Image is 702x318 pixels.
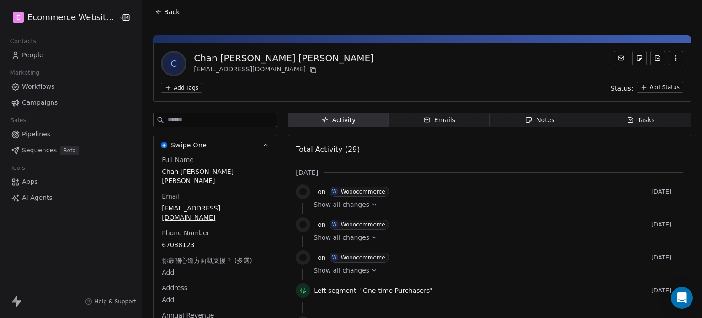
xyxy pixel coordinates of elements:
span: Chan [PERSON_NAME] [PERSON_NAME] [162,167,268,185]
div: Wooocommerce [341,254,385,261]
span: Status: [611,84,633,93]
span: on [318,220,325,229]
span: Show all changes [314,200,369,209]
a: Pipelines [7,127,134,142]
img: Swipe One [161,142,167,148]
button: EEcommerce Website Builder [11,10,112,25]
img: woocommerce.svg [299,221,307,228]
span: on [318,253,325,262]
button: Swipe OneSwipe One [154,135,277,155]
span: Pipelines [22,129,50,139]
span: Marketing [6,66,43,80]
span: Apps [22,177,38,187]
div: W [332,188,337,195]
span: Swipe One [171,140,207,150]
span: [DATE] [296,168,318,177]
div: Chan [PERSON_NAME] [PERSON_NAME] [194,52,373,65]
span: AI Agents [22,193,53,203]
div: Open Intercom Messenger [671,287,693,309]
a: Apps [7,174,134,189]
span: Add [162,295,268,304]
span: [DATE] [651,221,683,228]
a: AI Agents [7,190,134,205]
span: Full Name [160,155,196,164]
span: Workflows [22,82,55,92]
a: Show all changes [314,233,677,242]
span: Total Activity (29) [296,145,360,154]
a: Show all changes [314,266,677,275]
button: Back [149,4,185,20]
a: SequencesBeta [7,143,134,158]
div: Tasks [627,115,655,125]
div: W [332,221,337,228]
a: People [7,48,134,63]
span: on [318,187,325,196]
span: Beta [60,146,79,155]
a: Campaigns [7,95,134,110]
span: Email [160,192,181,201]
div: W [332,254,337,261]
div: Emails [423,115,455,125]
span: People [22,50,43,60]
span: Address [160,283,189,292]
span: 你最關心邊方面嘅支援？ (多選) [160,256,254,265]
span: Sales [6,113,30,127]
a: Help & Support [85,298,136,305]
span: [EMAIL_ADDRESS][DOMAIN_NAME] [162,204,268,222]
img: woocommerce.svg [299,254,307,261]
span: Tools [6,161,29,175]
span: Ecommerce Website Builder [27,11,117,23]
span: Phone Number [160,228,211,237]
div: Wooocommerce [341,189,385,195]
span: C [163,53,185,75]
a: Show all changes [314,200,677,209]
span: Add [162,268,268,277]
span: Sequences [22,146,57,155]
span: 67088123 [162,240,268,249]
span: [DATE] [651,287,683,294]
span: E [16,13,21,22]
span: [DATE] [651,188,683,195]
div: [EMAIL_ADDRESS][DOMAIN_NAME] [194,65,373,75]
span: Show all changes [314,266,369,275]
button: Add Status [637,82,683,93]
span: Contacts [6,34,40,48]
span: "One-time Purchasers" [360,286,432,295]
div: Wooocommerce [341,221,385,228]
img: woocommerce.svg [299,188,307,195]
button: Add Tags [161,83,202,93]
span: Left segment [314,286,356,295]
span: Campaigns [22,98,58,108]
span: [DATE] [651,254,683,261]
a: Workflows [7,79,134,94]
span: Back [164,7,180,16]
span: Help & Support [94,298,136,305]
span: Show all changes [314,233,369,242]
div: Notes [525,115,554,125]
